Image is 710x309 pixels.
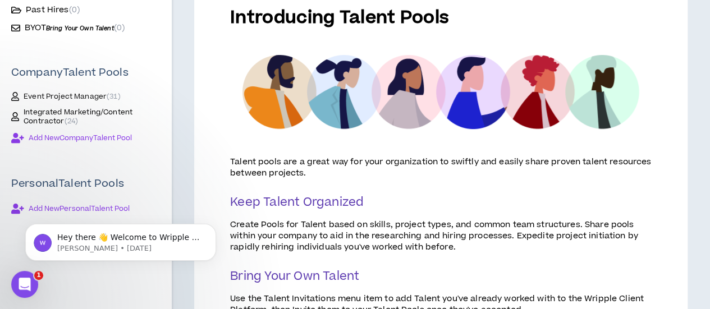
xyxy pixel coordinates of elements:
[11,176,161,192] p: Personal Talent Pools
[11,108,161,126] a: Integrated Marketing/Content Contractor(24)
[46,24,114,33] span: Bring Your Own Talent
[69,4,80,16] span: ( 0 )
[11,90,161,103] a: Event Project Manager(31)
[230,8,652,28] h1: Introducing Talent Pools
[107,91,121,102] span: ( 31 )
[24,108,161,126] span: Integrated Marketing/Content Contractor
[34,271,43,280] span: 1
[230,219,652,253] p: Create Pools for Talent based on skills, project types, and common team structures. Share pools w...
[230,156,652,179] p: Talent pools are a great way for your organization to swiftly and easily share proven talent reso...
[8,200,233,279] iframe: Intercom notifications message
[11,21,125,35] a: BYOTBring Your Own Talent(0)
[230,195,652,210] h3: Keep Talent Organized
[11,130,132,146] button: Add NewCompanyTalent Pool
[29,133,132,142] span: Add New Company Talent Pool
[26,4,80,16] span: Past Hires
[11,271,38,298] iframe: Intercom live chat
[65,116,79,126] span: ( 24 )
[11,65,161,81] p: Company Talent Pools
[11,3,80,17] a: Past Hires(0)
[25,22,114,34] span: BYOT
[114,22,125,34] span: ( 0 )
[230,269,652,284] h3: Bring Your Own Talent
[24,92,121,101] span: Event Project Manager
